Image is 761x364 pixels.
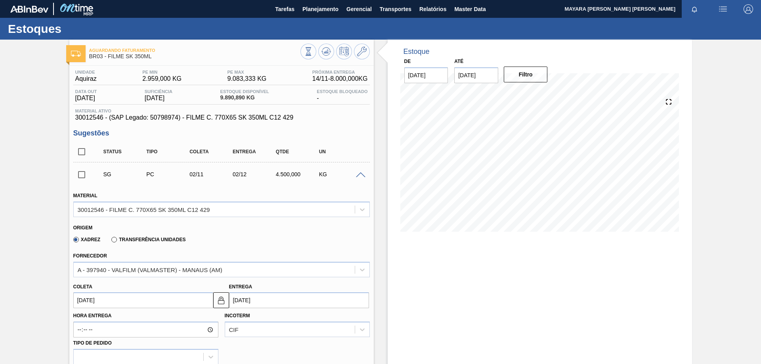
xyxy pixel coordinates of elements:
span: PE MIN [142,70,182,74]
div: Sugestão Criada [101,171,149,177]
label: Coleta [73,284,92,290]
div: A - 397940 - VALFILM (VALMASTER) - MANAUS (AM) [78,266,222,273]
span: [DATE] [75,95,97,102]
div: Qtde [274,149,322,154]
div: Tipo [144,149,192,154]
div: 4.500,000 [274,171,322,177]
button: locked [213,292,229,308]
div: - [315,89,369,102]
h1: Estoques [8,24,149,33]
span: 2.959,000 KG [142,75,182,82]
div: Status [101,149,149,154]
span: [DATE] [145,95,172,102]
label: Transferência Unidades [111,237,185,242]
div: Estoque [403,48,430,56]
button: Visão Geral dos Estoques [300,44,316,59]
label: Incoterm [225,313,250,318]
span: Estoque Disponível [220,89,269,94]
label: Xadrez [73,237,101,242]
img: TNhmsLtSVTkK8tSr43FrP2fwEKptu5GPRR3wAAAABJRU5ErkJggg== [10,6,48,13]
input: dd/mm/yyyy [404,67,448,83]
h3: Sugestões [73,129,370,137]
span: BR03 - FILME SK 350ML [89,53,300,59]
label: Origem [73,225,93,231]
img: Ícone [71,51,81,57]
div: 02/12/2025 [231,171,279,177]
button: Notificações [682,4,707,15]
span: Aquiraz [75,75,97,82]
span: Aguardando Faturamento [89,48,300,53]
span: 9.083,333 KG [228,75,267,82]
label: De [404,59,411,64]
button: Programar Estoque [336,44,352,59]
span: Gerencial [346,4,372,14]
button: Ir ao Master Data / Geral [354,44,370,59]
span: Master Data [454,4,486,14]
div: KG [317,171,365,177]
span: Tarefas [275,4,294,14]
button: Atualizar Gráfico [318,44,334,59]
label: Material [73,193,98,198]
div: 02/11/2025 [187,171,235,177]
span: Planejamento [302,4,338,14]
div: Pedido de Compra [144,171,192,177]
span: Transportes [380,4,411,14]
label: Hora Entrega [73,310,218,322]
div: UN [317,149,365,154]
button: Filtro [504,67,548,82]
label: Até [454,59,463,64]
label: Fornecedor [73,253,107,259]
span: Próxima Entrega [312,70,368,74]
span: 14/11 - 8.000,000 KG [312,75,368,82]
span: Material ativo [75,109,368,113]
span: Data out [75,89,97,94]
label: Entrega [229,284,252,290]
span: Unidade [75,70,97,74]
input: dd/mm/yyyy [229,292,369,308]
input: dd/mm/yyyy [73,292,213,308]
input: dd/mm/yyyy [454,67,498,83]
div: Coleta [187,149,235,154]
img: userActions [718,4,728,14]
span: Estoque Bloqueado [317,89,367,94]
span: PE MAX [228,70,267,74]
div: Entrega [231,149,279,154]
span: Relatórios [419,4,446,14]
div: CIF [229,326,239,333]
span: 30012546 - (SAP Legado: 50798974) - FILME C. 770X65 SK 350ML C12 429 [75,114,368,121]
img: locked [216,295,226,305]
label: Tipo de pedido [73,340,112,346]
span: Suficiência [145,89,172,94]
img: Logout [744,4,753,14]
div: 30012546 - FILME C. 770X65 SK 350ML C12 429 [78,206,210,213]
span: 9.890,890 KG [220,95,269,101]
